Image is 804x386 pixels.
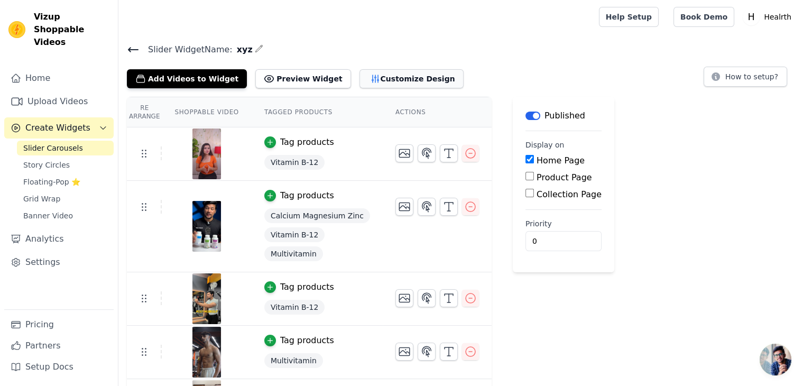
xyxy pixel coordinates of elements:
[280,189,334,202] div: Tag products
[17,158,114,172] a: Story Circles
[252,97,383,127] th: Tagged Products
[264,246,323,261] span: Multivitamin
[4,252,114,273] a: Settings
[23,143,83,153] span: Slider Carousels
[760,344,791,375] div: Open chat
[17,174,114,189] a: Floating-Pop ⭐
[162,97,251,127] th: Shoppable Video
[280,334,334,347] div: Tag products
[127,69,247,88] button: Add Videos to Widget
[23,210,73,221] span: Banner Video
[4,68,114,89] a: Home
[537,172,592,182] label: Product Page
[23,177,80,187] span: Floating-Pop ⭐
[280,281,334,293] div: Tag products
[192,273,221,324] img: vizup-images-9daa.png
[34,11,109,49] span: Vizup Shoppable Videos
[359,69,464,88] button: Customize Design
[233,43,253,56] span: xyz
[395,198,413,216] button: Change Thumbnail
[140,43,233,56] span: Slider Widget Name:
[704,67,787,87] button: How to setup?
[25,122,90,134] span: Create Widgets
[23,160,70,170] span: Story Circles
[264,334,334,347] button: Tag products
[395,144,413,162] button: Change Thumbnail
[537,189,602,199] label: Collection Page
[17,191,114,206] a: Grid Wrap
[673,7,734,27] a: Book Demo
[760,7,796,26] p: Healrth
[383,97,492,127] th: Actions
[23,194,60,204] span: Grid Wrap
[743,7,796,26] button: H Healrth
[4,91,114,112] a: Upload Videos
[192,327,221,378] img: vizup-images-769e.png
[4,335,114,356] a: Partners
[17,141,114,155] a: Slider Carousels
[525,218,602,229] label: Priority
[599,7,659,27] a: Help Setup
[17,208,114,223] a: Banner Video
[264,208,370,223] span: Calcium Magnesium Zinc
[704,74,787,84] a: How to setup?
[4,356,114,378] a: Setup Docs
[525,140,565,150] legend: Display on
[4,117,114,139] button: Create Widgets
[264,155,325,170] span: Vitamin B-12
[264,136,334,149] button: Tag products
[264,353,323,368] span: Multivitamin
[4,314,114,335] a: Pricing
[544,109,585,122] p: Published
[395,289,413,307] button: Change Thumbnail
[280,136,334,149] div: Tag products
[395,343,413,361] button: Change Thumbnail
[748,12,755,22] text: H
[264,281,334,293] button: Tag products
[8,21,25,38] img: Vizup
[264,189,334,202] button: Tag products
[127,97,162,127] th: Re Arrange
[4,228,114,250] a: Analytics
[255,42,263,57] div: Edit Name
[192,128,221,179] img: vizup-images-9870.png
[264,227,325,242] span: Vitamin B-12
[537,155,585,166] label: Home Page
[264,300,325,315] span: Vitamin B-12
[255,69,350,88] button: Preview Widget
[192,201,221,252] img: vizup-images-2967.png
